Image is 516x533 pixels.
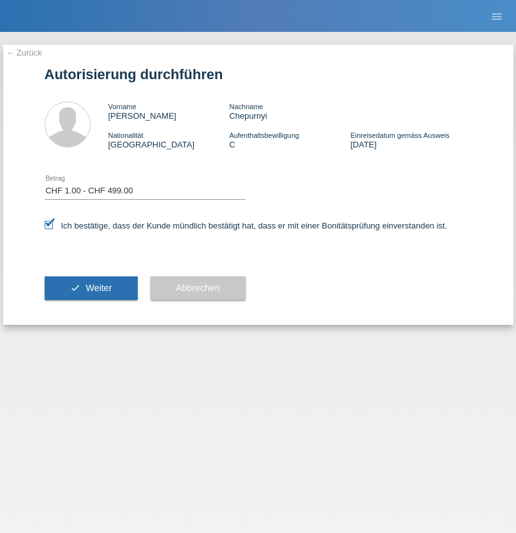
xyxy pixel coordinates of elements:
[45,221,448,230] label: Ich bestätige, dass der Kunde mündlich bestätigt hat, dass er mit einer Bonitätsprüfung einversta...
[229,130,350,149] div: C
[229,131,299,139] span: Aufenthaltsbewilligung
[70,283,80,293] i: check
[484,12,510,20] a: menu
[176,283,220,293] span: Abbrechen
[108,103,136,110] span: Vorname
[151,276,246,301] button: Abbrechen
[350,130,471,149] div: [DATE]
[6,48,42,57] a: ← Zurück
[229,103,263,110] span: Nachname
[108,101,230,121] div: [PERSON_NAME]
[350,131,449,139] span: Einreisedatum gemäss Ausweis
[85,283,112,293] span: Weiter
[45,66,472,82] h1: Autorisierung durchführen
[229,101,350,121] div: Chepurnyi
[108,131,144,139] span: Nationalität
[108,130,230,149] div: [GEOGRAPHIC_DATA]
[490,10,503,23] i: menu
[45,276,138,301] button: check Weiter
